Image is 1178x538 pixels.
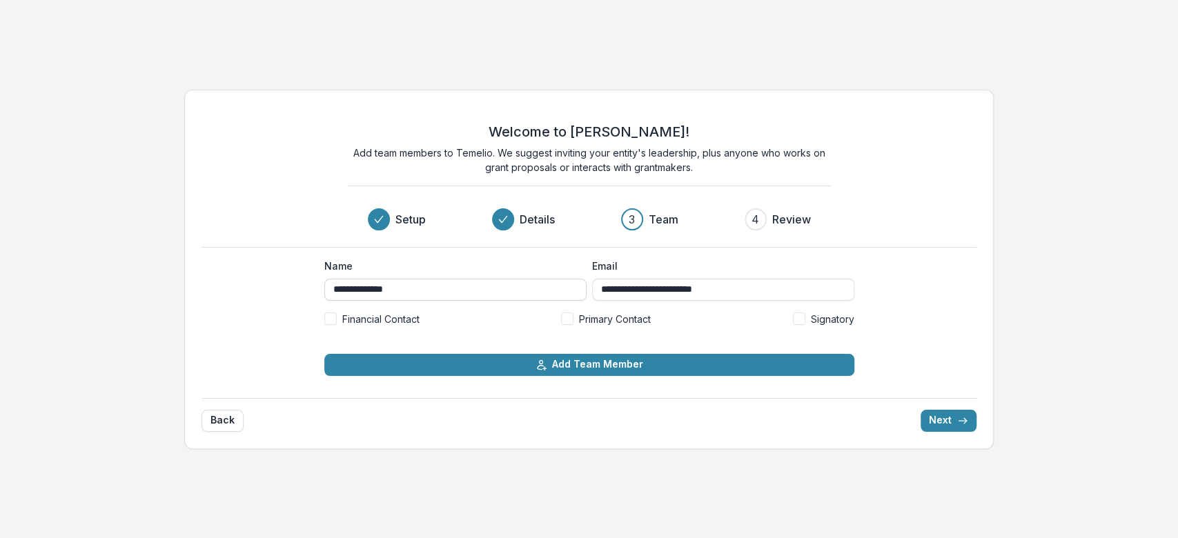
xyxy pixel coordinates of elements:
[579,312,651,326] span: Primary Contact
[520,211,555,228] h3: Details
[649,211,678,228] h3: Team
[489,123,689,140] h2: Welcome to [PERSON_NAME]!
[772,211,811,228] h3: Review
[342,312,420,326] span: Financial Contact
[629,211,635,228] div: 3
[395,211,426,228] h3: Setup
[811,312,854,326] span: Signatory
[324,354,854,376] button: Add Team Member
[921,410,976,432] button: Next
[592,259,846,273] label: Email
[324,259,578,273] label: Name
[368,208,811,230] div: Progress
[348,146,831,175] p: Add team members to Temelio. We suggest inviting your entity's leadership, plus anyone who works ...
[202,410,244,432] button: Back
[752,211,759,228] div: 4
